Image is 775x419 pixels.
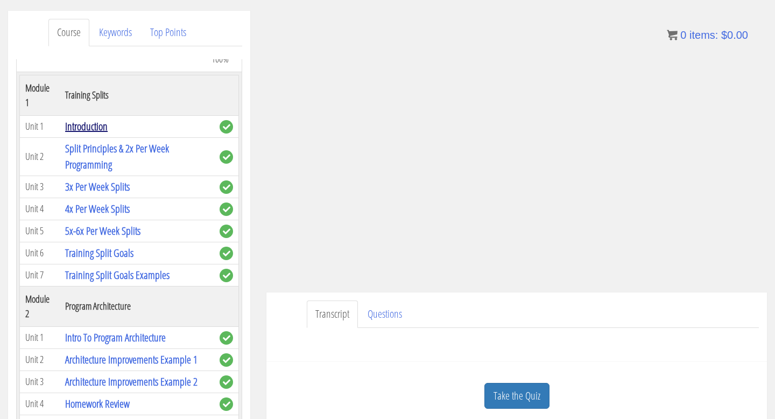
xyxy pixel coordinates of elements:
th: Module 1 [20,75,60,115]
span: complete [220,180,233,194]
a: Transcript [307,301,358,328]
a: Architecture Improvements Example 1 [65,352,198,367]
span: items: [689,29,718,41]
img: icon11.png [667,30,678,40]
th: Training Splits [60,75,214,115]
span: complete [220,397,233,411]
span: complete [220,331,233,345]
a: 3x Per Week Splits [65,179,130,194]
span: complete [220,375,233,389]
span: complete [220,120,233,134]
a: Training Split Goals Examples [65,268,170,282]
span: complete [220,202,233,216]
td: Unit 1 [20,326,60,348]
a: Top Points [142,19,195,46]
a: Architecture Improvements Example 2 [65,374,198,389]
td: Unit 2 [20,137,60,176]
span: $ [721,29,727,41]
span: complete [220,247,233,260]
a: Take the Quiz [484,383,549,409]
span: complete [220,353,233,367]
td: Unit 4 [20,198,60,220]
span: complete [220,225,233,238]
a: 4x Per Week Splits [65,201,130,216]
a: Course [48,19,89,46]
th: Module 2 [20,286,60,326]
a: Introduction [65,119,108,134]
td: Unit 7 [20,264,60,286]
th: Program Architecture [60,286,214,326]
td: Unit 1 [20,115,60,137]
td: Unit 4 [20,393,60,415]
td: Unit 2 [20,348,60,371]
a: 0 items: $0.00 [667,29,748,41]
a: Keywords [90,19,140,46]
a: Questions [359,301,411,328]
td: Unit 6 [20,242,60,264]
span: complete [220,150,233,164]
span: 0 [680,29,686,41]
a: Split Principles & 2x Per Week Programming [65,141,169,172]
a: Training Split Goals [65,246,133,260]
a: Intro To Program Architecture [65,330,166,345]
a: 5x-6x Per Week Splits [65,224,140,238]
span: complete [220,269,233,282]
span: 100% [212,53,229,65]
td: Unit 5 [20,220,60,242]
a: Homework Review [65,396,130,411]
td: Unit 3 [20,176,60,198]
td: Unit 3 [20,371,60,393]
bdi: 0.00 [721,29,748,41]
